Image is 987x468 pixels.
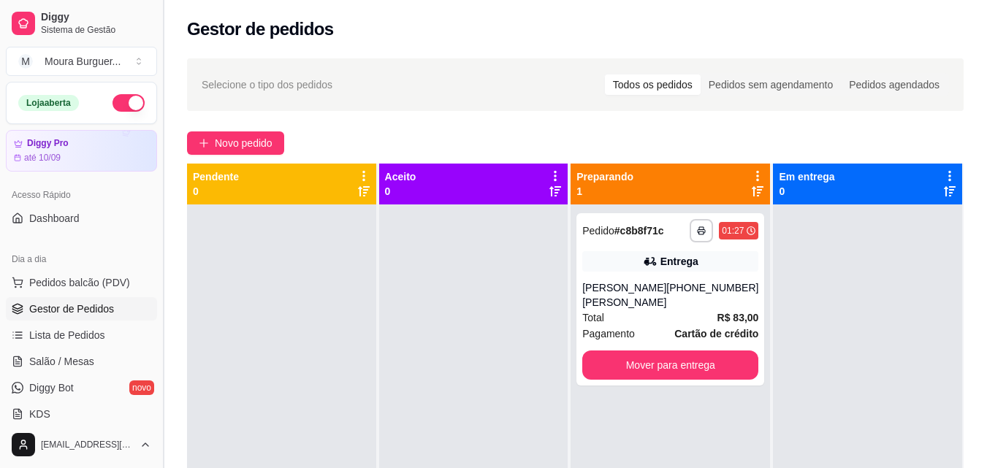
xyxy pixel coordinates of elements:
span: Salão / Mesas [29,354,94,369]
strong: R$ 83,00 [717,312,759,323]
p: Pendente [193,169,239,184]
a: Gestor de Pedidos [6,297,157,321]
div: Pedidos agendados [841,74,948,95]
p: Em entrega [779,169,834,184]
a: DiggySistema de Gestão [6,6,157,41]
span: Selecione o tipo dos pedidos [202,77,332,93]
span: Novo pedido [215,135,273,151]
span: Lista de Pedidos [29,328,105,342]
h2: Gestor de pedidos [187,18,334,41]
article: Diggy Pro [27,138,69,149]
span: Gestor de Pedidos [29,302,114,316]
button: [EMAIL_ADDRESS][DOMAIN_NAME] [6,427,157,462]
div: Entrega [660,254,698,269]
a: Salão / Mesas [6,350,157,373]
span: [EMAIL_ADDRESS][DOMAIN_NAME] [41,439,134,450]
article: até 10/09 [24,152,61,164]
button: Novo pedido [187,131,284,155]
div: Loja aberta [18,95,79,111]
p: 0 [779,184,834,199]
span: M [18,54,33,69]
a: Diggy Proaté 10/09 [6,130,157,172]
span: Pedidos balcão (PDV) [29,275,130,290]
span: plus [199,138,209,148]
button: Select a team [6,47,157,76]
p: Aceito [385,169,416,184]
div: [PHONE_NUMBER] [666,280,758,310]
div: Pedidos sem agendamento [701,74,841,95]
p: 0 [385,184,416,199]
p: Preparando [576,169,633,184]
a: Dashboard [6,207,157,230]
a: Lista de Pedidos [6,323,157,347]
div: Todos os pedidos [605,74,701,95]
span: Sistema de Gestão [41,24,151,36]
div: [PERSON_NAME] [PERSON_NAME] [582,280,666,310]
span: Diggy Bot [29,380,74,395]
div: Dia a dia [6,248,157,271]
div: 01:27 [722,225,744,237]
button: Mover para entrega [582,350,758,380]
a: Diggy Botnovo [6,376,157,399]
p: 0 [193,184,239,199]
button: Pedidos balcão (PDV) [6,271,157,294]
button: Alterar Status [113,94,145,112]
strong: Cartão de crédito [674,328,758,340]
strong: # c8b8f71c [614,225,664,237]
p: 1 [576,184,633,199]
div: Moura Burguer ... [45,54,121,69]
a: KDS [6,402,157,426]
span: Diggy [41,11,151,24]
span: Dashboard [29,211,80,226]
span: KDS [29,407,50,421]
span: Total [582,310,604,326]
div: Acesso Rápido [6,183,157,207]
span: Pedido [582,225,614,237]
span: Pagamento [582,326,635,342]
